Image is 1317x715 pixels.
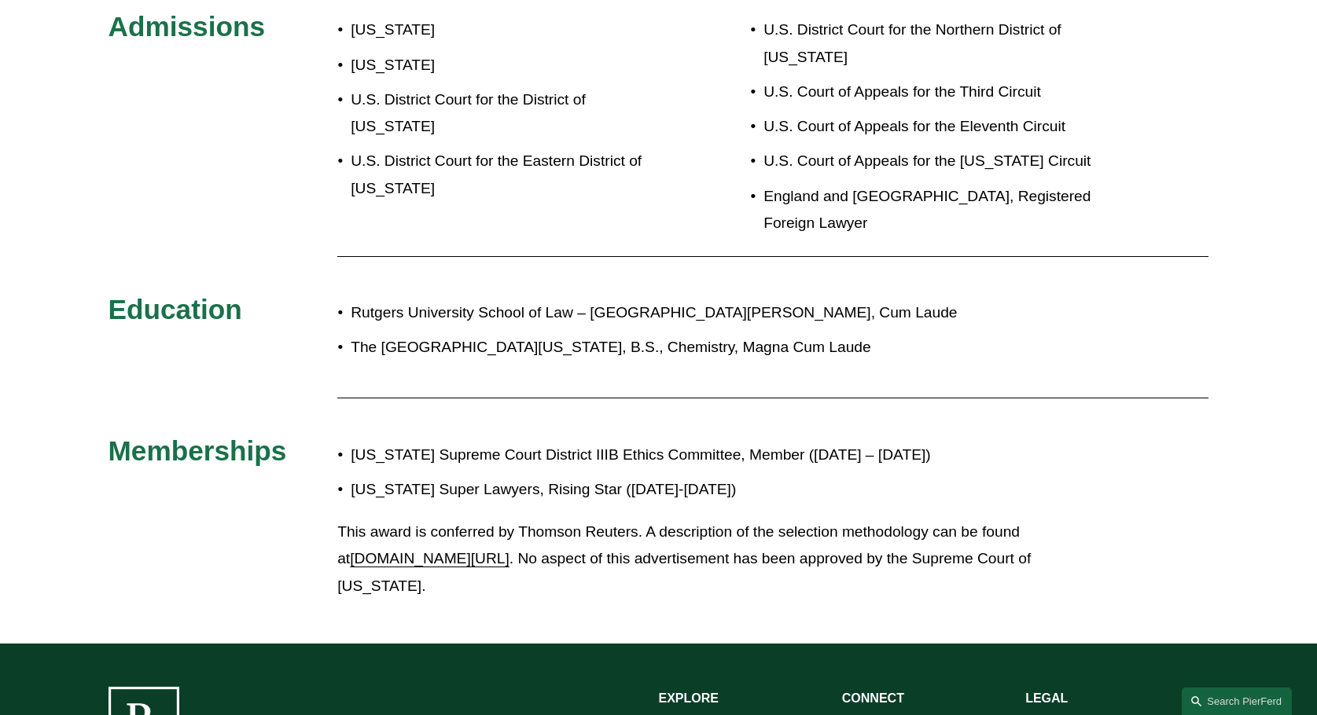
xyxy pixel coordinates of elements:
strong: CONNECT [842,691,904,705]
p: U.S. District Court for the Northern District of [US_STATE] [763,16,1117,71]
p: The [GEOGRAPHIC_DATA][US_STATE], B.S., Chemistry, Magna Cum Laude [351,334,1071,361]
p: [US_STATE] Super Lawyers, Rising Star ([DATE]-[DATE]) [351,476,1071,504]
p: U.S. Court of Appeals for the Third Circuit [763,79,1117,106]
p: U.S. District Court for the Eastern District of [US_STATE] [351,148,658,202]
span: Education [109,294,242,324]
p: Rutgers University School of Law – [GEOGRAPHIC_DATA][PERSON_NAME], Cum Laude [351,299,1071,327]
p: This award is conferred by Thomson Reuters. A description of the selection methodology can be fou... [337,519,1071,600]
strong: EXPLORE [659,691,719,705]
p: U.S. Court of Appeals for the Eleventh Circuit [763,113,1117,141]
span: Memberships [109,435,287,466]
p: U.S. Court of Appeals for the [US_STATE] Circuit [763,148,1117,175]
a: [DOMAIN_NAME][URL] [350,550,510,566]
strong: LEGAL [1025,691,1068,705]
p: [US_STATE] [351,16,658,44]
p: England and [GEOGRAPHIC_DATA], Registered Foreign Lawyer [763,183,1117,237]
span: Admissions [109,11,265,42]
p: U.S. District Court for the District of [US_STATE] [351,86,658,141]
a: Search this site [1182,687,1292,715]
p: [US_STATE] [351,52,658,79]
p: [US_STATE] Supreme Court District IIIB Ethics Committee, Member ([DATE] – [DATE]) [351,442,1071,469]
